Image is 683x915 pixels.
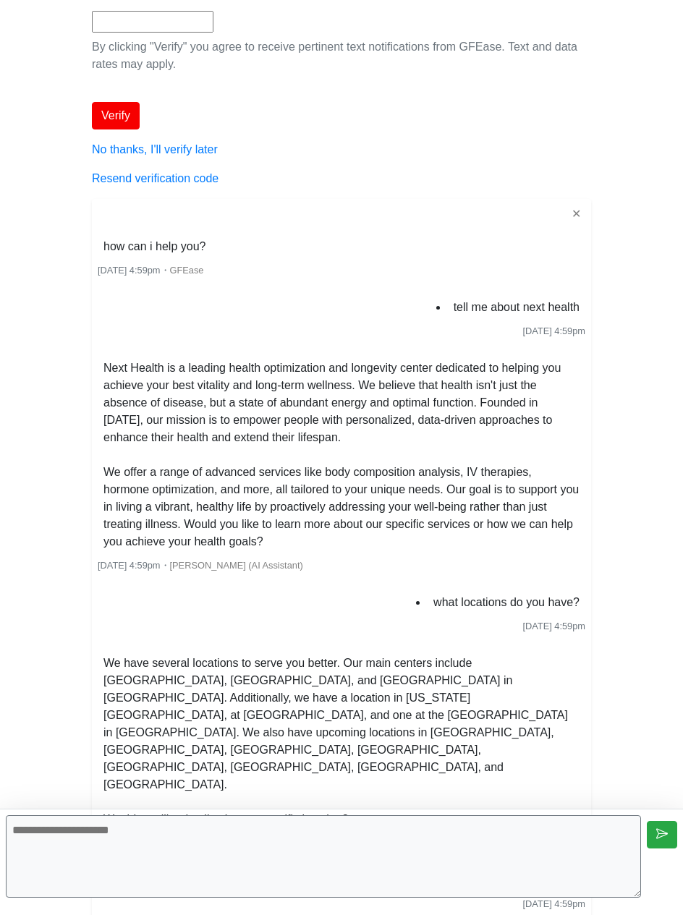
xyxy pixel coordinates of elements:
li: Next Health is a leading health optimization and longevity center dedicated to helping you achiev... [98,357,585,553]
span: [DATE] 4:59pm [522,621,585,631]
span: [DATE] 4:59pm [522,325,585,336]
span: GFEase [170,265,204,276]
a: Resend verification code [92,172,219,184]
span: [DATE] 4:59pm [98,560,161,571]
li: what locations do you have? [428,591,585,614]
p: By clicking "Verify" you agree to receive pertinent text notifications from GFEase. Text and data... [92,38,591,73]
li: tell me about next health [448,296,585,319]
small: ・ [98,265,203,276]
span: [DATE] 4:59pm [98,265,161,276]
li: We have several locations to serve you better. Our main centers include [GEOGRAPHIC_DATA], [GEOGR... [98,652,585,831]
span: [PERSON_NAME] (AI Assistant) [170,560,303,571]
small: ・ [98,560,303,571]
a: No thanks, I'll verify later [92,143,218,156]
button: Verify [92,102,140,129]
li: how can i help you? [98,235,211,258]
button: ✕ [567,205,585,224]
